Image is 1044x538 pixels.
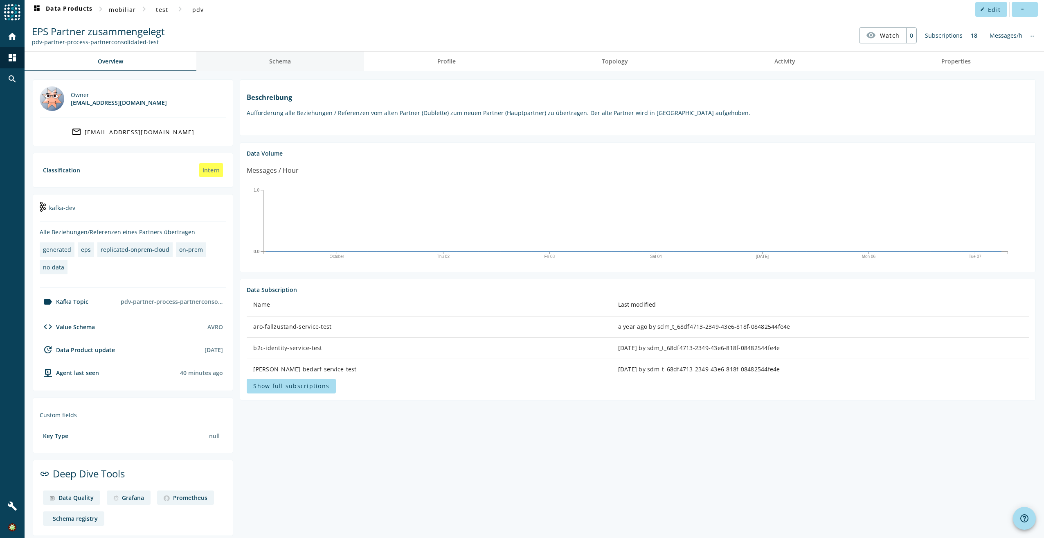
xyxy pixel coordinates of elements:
[247,109,1029,117] p: Aufforderung alle Beziehungen / Referenzen vom alten Partner (Dublette) zum neuen Partner (Hauptp...
[254,249,259,253] text: 0.0
[40,124,226,139] a: [EMAIL_ADDRESS][DOMAIN_NAME]
[40,345,115,355] div: Data Product update
[980,7,985,11] mat-icon: edit
[43,246,71,253] div: generated
[43,511,104,526] a: deep dive imageSchema registry
[602,59,628,64] span: Topology
[247,294,611,316] th: Name
[7,501,17,511] mat-icon: build
[156,6,168,14] span: test
[650,254,662,259] text: Sat 04
[192,6,204,14] span: pdv
[32,5,92,14] span: Data Products
[107,491,151,505] a: deep dive imageGrafana
[612,316,1029,338] td: a year ago by sdm_t_68df4713-2349-43e6-818f-08482544fe4e
[185,2,211,17] button: pdv
[40,411,226,419] div: Custom fields
[247,286,1029,294] div: Data Subscription
[437,59,456,64] span: Profile
[32,25,165,38] span: EPS Partner zusammengelegt
[921,27,967,43] div: Subscriptions
[40,469,49,479] mat-icon: link
[40,201,226,222] div: kafka-dev
[117,294,226,309] div: pdv-partner-process-partnerconsolidated-test
[330,254,344,259] text: October
[40,467,226,487] div: Deep Dive Tools
[880,28,900,43] span: Watch
[206,429,223,443] div: null
[205,346,223,354] div: [DATE]
[43,345,53,355] mat-icon: update
[43,263,64,271] div: no-data
[269,59,291,64] span: Schema
[43,322,53,332] mat-icon: code
[247,379,336,393] button: Show full subscriptions
[40,228,226,236] div: Alle Beziehungen/Referenzen eines Partners übertragen
[253,382,329,390] span: Show full subscriptions
[101,246,169,253] div: replicated-onprem-cloud
[43,166,80,174] div: Classification
[81,246,91,253] div: eps
[941,59,971,64] span: Properties
[164,495,169,501] img: deep dive image
[72,127,81,137] mat-icon: mail_outline
[247,149,1029,157] div: Data Volume
[612,294,1029,316] th: Last modified
[40,368,99,378] div: agent-env-test
[253,344,605,352] div: b2c-identity-service-test
[544,254,555,259] text: Fri 03
[175,4,185,14] mat-icon: chevron_right
[40,322,95,332] div: Value Schema
[59,494,94,502] div: Data Quality
[756,254,769,259] text: [DATE]
[40,86,64,111] img: mbx_301094@mobi.ch
[1019,513,1029,523] mat-icon: help_outline
[4,4,20,20] img: spoud-logo.svg
[1026,27,1039,43] div: No information
[969,254,981,259] text: Tue 07
[43,432,68,440] div: Key Type
[254,188,259,192] text: 1.0
[106,2,139,17] button: mobiliar
[612,338,1029,359] td: [DATE] by sdm_t_68df4713-2349-43e6-818f-08482544fe4e
[96,4,106,14] mat-icon: chevron_right
[906,28,916,43] div: 0
[988,6,1001,14] span: Edit
[7,74,17,84] mat-icon: search
[774,59,795,64] span: Activity
[40,202,46,212] img: kafka-dev
[32,38,165,46] div: Kafka Topic: pdv-partner-process-partnerconsolidated-test
[173,494,207,502] div: Prometheus
[859,28,906,43] button: Watch
[53,515,98,522] div: Schema registry
[207,323,223,331] div: AVRO
[247,93,1029,102] h1: Beschreibung
[437,254,450,259] text: Thu 02
[139,4,149,14] mat-icon: chevron_right
[109,6,136,14] span: mobiliar
[40,297,88,307] div: Kafka Topic
[71,91,167,99] div: Owner
[8,523,16,531] img: 7a9896e4916c88e64625e51fad058a48
[180,369,223,377] div: Agents typically reports every 15min to 1h
[862,254,876,259] text: Mon 06
[7,32,17,41] mat-icon: home
[98,59,123,64] span: Overview
[179,246,203,253] div: on-prem
[157,491,214,505] a: deep dive imagePrometheus
[7,53,17,63] mat-icon: dashboard
[29,2,96,17] button: Data Products
[253,323,605,331] div: aro-fallzustand-service-test
[967,27,981,43] div: 18
[1020,7,1024,11] mat-icon: more_horiz
[71,99,167,106] div: [EMAIL_ADDRESS][DOMAIN_NAME]
[43,491,100,505] a: deep dive imageData Quality
[247,165,299,176] div: Messages / Hour
[49,495,55,501] img: deep dive image
[612,359,1029,380] td: [DATE] by sdm_t_68df4713-2349-43e6-818f-08482544fe4e
[122,494,144,502] div: Grafana
[986,27,1026,43] div: Messages/h
[43,297,53,307] mat-icon: label
[866,30,876,40] mat-icon: visibility
[253,365,605,373] div: [PERSON_NAME]-bedarf-service-test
